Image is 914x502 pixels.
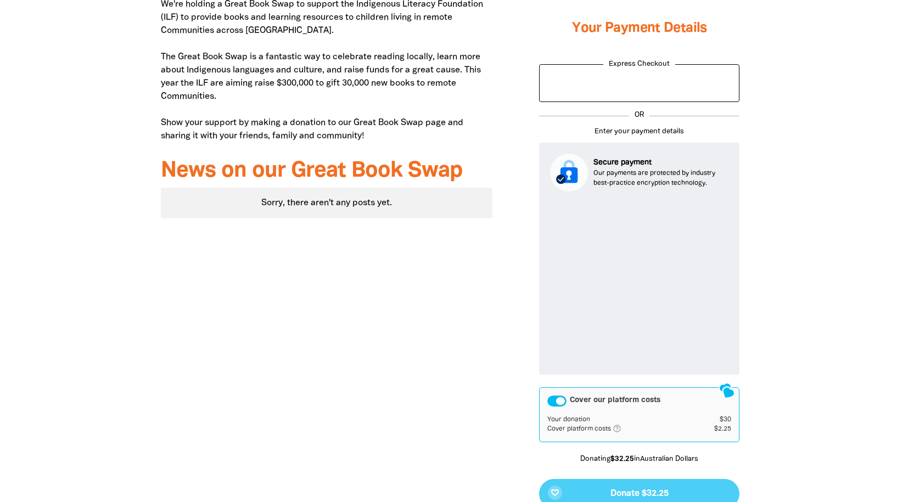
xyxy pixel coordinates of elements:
[161,188,493,218] div: Paginated content
[698,415,732,424] td: $30
[539,7,739,50] h3: Your Payment Details
[593,157,728,168] p: Secure payment
[539,454,739,465] p: Donating in Australian Dollars
[593,168,728,188] p: Our payments are protected by industry best-practice encryption technology.
[629,110,649,121] p: OR
[539,127,739,138] p: Enter your payment details
[548,200,731,366] iframe: Secure payment input frame
[547,424,697,434] td: Cover platform costs
[547,396,567,407] button: Cover our platform costs
[603,59,675,70] legend: Express Checkout
[698,424,732,434] td: $2.25
[613,424,630,433] i: help_outlined
[610,456,634,462] b: $32.25
[547,415,697,424] td: Your donation
[161,188,493,218] div: Sorry, there aren't any posts yet.
[545,70,733,94] iframe: PayPal-paypal
[161,159,493,183] h3: News on our Great Book Swap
